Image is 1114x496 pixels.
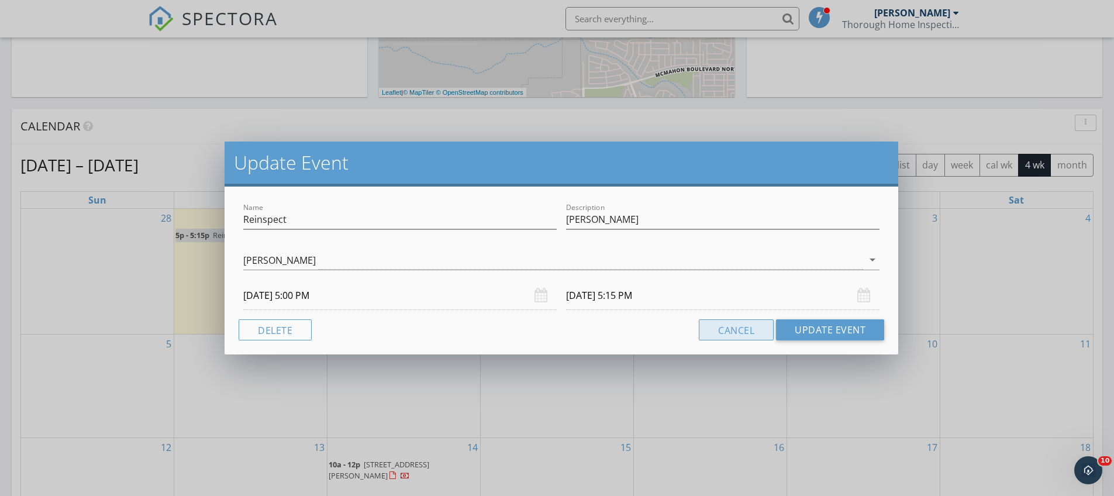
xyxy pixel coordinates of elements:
[566,281,880,310] input: Select date
[243,281,557,310] input: Select date
[865,253,880,267] i: arrow_drop_down
[239,319,312,340] button: Delete
[243,255,316,266] div: [PERSON_NAME]
[1074,456,1102,484] iframe: Intercom live chat
[699,319,774,340] button: Cancel
[234,151,889,174] h2: Update Event
[1098,456,1112,466] span: 10
[776,319,884,340] button: Update Event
